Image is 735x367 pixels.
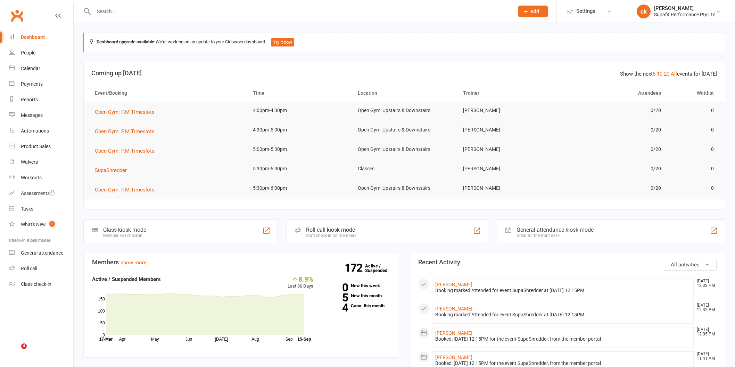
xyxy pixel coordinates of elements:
a: 172Active / Suspended [365,258,396,278]
td: 0 [667,102,720,119]
h3: Recent Activity [418,259,717,266]
div: General attendance [21,250,63,256]
a: Roll call [9,261,73,276]
td: 5:30pm-6:00pm [247,161,352,177]
span: 1 [49,221,55,227]
div: Tasks [21,206,33,212]
div: Roll call kiosk mode [306,227,356,233]
a: 4Canx. this month [324,304,390,308]
span: 4 [21,343,27,349]
div: Booked: [DATE] 12:15PM for the event SupaShredder, from the member portal [435,336,691,342]
div: Member self check-in [103,233,146,238]
span: Open Gym: P.M Timeslots [95,187,155,193]
td: Open Gym: Upstairs & Downstairs [352,102,457,119]
div: People [21,50,35,56]
div: Last 30 Days [288,275,313,290]
strong: 5 [324,292,348,303]
a: Workouts [9,170,73,186]
a: What's New1 [9,217,73,232]
h3: Members [92,259,390,266]
a: Automations [9,123,73,139]
div: Automations [21,128,49,134]
span: Open Gym: P.M Timeslots [95,128,155,135]
th: Attendees [562,84,667,102]
button: Open Gym: P.M Timeslots [95,186,159,194]
td: 0 [667,161,720,177]
a: [PERSON_NAME] [435,306,472,311]
strong: 4 [324,302,348,313]
input: Search... [92,7,509,16]
span: Open Gym: P.M Timeslots [95,148,155,154]
a: 10 [657,71,662,77]
div: Workouts [21,175,42,180]
td: 5:30pm-6:00pm [247,180,352,196]
a: [PERSON_NAME] [435,282,472,287]
button: Open Gym: P.M Timeslots [95,108,159,116]
div: We're working on an update to your Clubworx dashboard. [83,33,725,52]
div: Assessments [21,190,55,196]
a: Reports [9,92,73,108]
a: 20 [664,71,669,77]
td: [PERSON_NAME] [457,122,562,138]
div: Roll call [21,266,37,271]
td: 0/20 [562,161,667,177]
strong: 0 [324,282,348,293]
div: [PERSON_NAME] [654,5,716,11]
td: Open Gym: Upstairs & Downstairs [352,141,457,157]
a: show more [121,259,147,266]
div: Booked: [DATE] 12:15PM for the event SupaShredder, from the member portal [435,360,691,366]
th: Trainer [457,84,562,102]
h3: Coming up [DATE] [91,70,717,77]
td: Classes [352,161,457,177]
span: Add [530,9,539,14]
td: Open Gym: Upstairs & Downstairs [352,180,457,196]
a: Assessments [9,186,73,201]
td: [PERSON_NAME] [457,102,562,119]
td: Open Gym: Upstairs & Downstairs [352,122,457,138]
button: All activities [663,259,717,271]
div: Class kiosk mode [103,227,146,233]
div: Staff check-in for members [306,233,356,238]
a: Messages [9,108,73,123]
a: Clubworx [8,7,26,24]
td: 0/20 [562,122,667,138]
iframe: Intercom live chat [7,343,24,360]
td: [PERSON_NAME] [457,161,562,177]
a: 5 [653,71,655,77]
strong: Dashboard upgrade available: [97,39,156,44]
div: 8.9% [288,275,313,283]
td: 4:00pm-4:30pm [247,102,352,119]
div: Booking marked Attended for event SupaShredder at [DATE] 12:15PM [435,288,691,293]
div: Class check-in [21,281,51,287]
div: Supafit Performance Pty Ltd [654,11,716,18]
td: [PERSON_NAME] [457,141,562,157]
button: Open Gym: P.M Timeslots [95,127,159,136]
th: Event/Booking [89,84,247,102]
td: [PERSON_NAME] [457,180,562,196]
span: Open Gym: P.M Timeslots [95,109,155,115]
div: What's New [21,222,46,227]
strong: Active / Suspended Members [92,276,161,282]
div: Messages [21,112,43,118]
div: Dashboard [21,34,45,40]
a: Payments [9,76,73,92]
div: Product Sales [21,144,51,149]
span: SupaShredder [95,167,127,173]
td: 0 [667,180,720,196]
div: General attendance kiosk mode [517,227,594,233]
th: Waitlist [667,84,720,102]
time: [DATE] 11:41 AM [693,352,716,361]
a: 5New this month [324,293,390,298]
td: 0/20 [562,141,667,157]
a: General attendance kiosk mode [9,245,73,261]
a: [PERSON_NAME] [435,355,472,360]
div: Calendar [21,66,40,71]
div: Booking marked Attended for event SupaShredder at [DATE] 12:15PM [435,312,691,318]
a: People [9,45,73,61]
td: 0 [667,122,720,138]
time: [DATE] 12:32 PM [693,279,716,288]
td: 0 [667,141,720,157]
time: [DATE] 12:32 PM [693,303,716,312]
a: [PERSON_NAME] [435,330,472,336]
div: Great for the front desk [517,233,594,238]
